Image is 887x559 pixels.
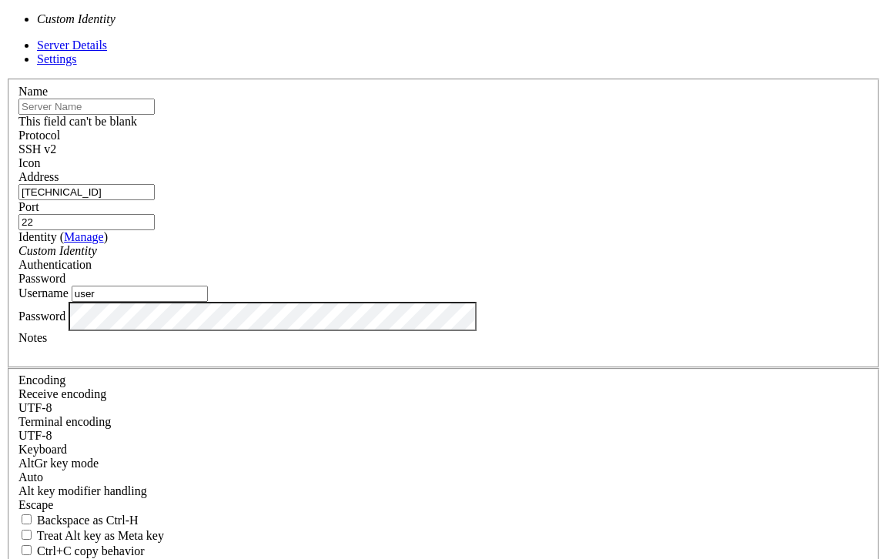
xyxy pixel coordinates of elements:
[18,272,65,285] span: Password
[18,170,59,183] label: Address
[18,258,92,271] label: Authentication
[18,544,145,557] label: Ctrl-C copies if true, send ^C to host if false. Ctrl-Shift-C sends ^C to host if true, copies if...
[18,230,108,243] label: Identity
[18,457,99,470] label: Set the expected encoding for data received from the host. If the encodings do not match, visual ...
[18,184,155,200] input: Host Name or IP
[60,230,108,243] span: ( )
[18,156,40,169] label: Icon
[22,514,32,524] input: Backspace as Ctrl-H
[37,52,77,65] a: Settings
[18,429,52,442] span: UTF-8
[18,470,43,484] span: Auto
[18,142,56,156] span: SSH v2
[18,244,97,257] i: Custom Identity
[18,129,60,142] label: Protocol
[18,415,111,428] label: The default terminal encoding. ISO-2022 enables character map translations (like graphics maps). ...
[37,544,145,557] span: Ctrl+C copy behavior
[18,514,139,527] label: If true, the backspace should send BS ('\x08', aka ^H). Otherwise the backspace key should send '...
[37,12,115,25] i: Custom Identity
[37,529,164,542] span: Treat Alt key as Meta key
[18,373,65,387] label: Encoding
[18,309,65,322] label: Password
[18,443,67,456] label: Keyboard
[18,470,869,484] div: Auto
[18,331,47,344] label: Notes
[18,85,48,98] label: Name
[18,115,869,129] div: This field can't be blank
[18,484,147,497] label: Controls how the Alt key is handled. Escape: Send an ESC prefix. 8-Bit: Add 128 to the typed char...
[22,545,32,555] input: Ctrl+C copy behavior
[18,272,869,286] div: Password
[18,244,869,258] div: Custom Identity
[64,230,104,243] a: Manage
[22,530,32,540] input: Treat Alt key as Meta key
[18,529,164,542] label: Whether the Alt key acts as a Meta key or as a distinct Alt key.
[18,498,53,511] span: Escape
[72,286,208,302] input: Login Username
[18,498,869,512] div: Escape
[18,401,869,415] div: UTF-8
[37,38,107,52] a: Server Details
[18,142,869,156] div: SSH v2
[18,214,155,230] input: Port Number
[37,514,139,527] span: Backspace as Ctrl-H
[18,387,106,400] label: Set the expected encoding for data received from the host. If the encodings do not match, visual ...
[18,286,69,300] label: Username
[18,401,52,414] span: UTF-8
[18,429,869,443] div: UTF-8
[18,99,155,115] input: Server Name
[18,200,39,213] label: Port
